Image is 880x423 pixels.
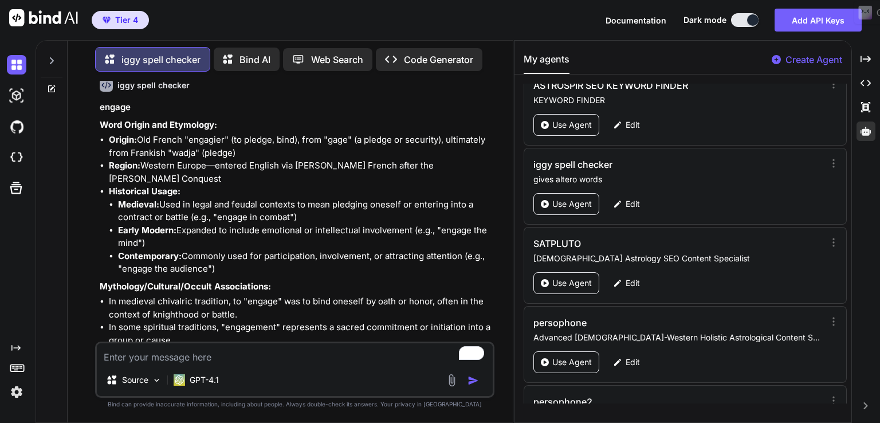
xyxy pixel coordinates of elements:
[118,250,182,261] strong: Contemporary:
[7,55,26,75] img: darkChat
[109,186,180,197] strong: Historical Usage:
[775,9,862,32] button: Add API Keys
[533,253,824,264] p: [DEMOGRAPHIC_DATA] Astrology SEO Content Specialist
[115,14,138,26] span: Tier 4
[95,400,494,409] p: Bind can provide inaccurate information, including about people. Always double-check its answers....
[103,17,111,23] img: premium
[118,250,492,276] li: Commonly used for participation, involvement, or attracting attention (e.g., "engage the audience")
[117,80,190,91] h6: iggy spell checker
[683,14,726,26] span: Dark mode
[92,11,149,29] button: premiumTier 4
[311,53,363,66] p: Web Search
[552,357,592,368] p: Use Agent
[785,53,842,66] p: Create Agent
[533,316,737,330] h3: persophone
[467,375,479,386] img: icon
[533,158,737,171] h3: iggy spell checker
[533,79,737,92] h3: ASTROSPIR SEO KEYWORD FINDER
[97,343,493,364] textarea: To enrich screen reader interactions, please activate Accessibility in Grammarly extension settings
[100,281,271,292] strong: Mythology/Cultural/Occult Associations:
[606,14,666,26] button: Documentation
[7,382,26,402] img: settings
[118,224,492,250] li: Expanded to include emotional or intellectual involvement (e.g., "engage the mind")
[533,237,737,250] h3: SATPLUTO
[152,375,162,385] img: Pick Models
[445,374,458,387] img: attachment
[100,101,492,114] h3: engage
[533,332,824,343] p: Advanced [DEMOGRAPHIC_DATA]-Western Holistic Astrological Content Specialist
[174,374,185,386] img: GPT-4.1
[9,9,78,26] img: Bind AI
[524,52,569,74] button: My agents
[100,119,217,130] strong: Word Origin and Etymology:
[109,160,140,171] strong: Region:
[552,198,592,210] p: Use Agent
[109,134,137,145] strong: Origin:
[109,134,492,159] li: Old French "engagier" (to pledge, bind), from "gage" (a pledge or security), ultimately from Fran...
[190,374,219,386] p: GPT-4.1
[533,95,824,106] p: KEYWORD FINDER
[109,159,492,185] li: Western Europe—entered English via [PERSON_NAME] French after the [PERSON_NAME] Conquest
[552,277,592,289] p: Use Agent
[626,119,640,131] p: Edit
[606,15,666,25] span: Documentation
[552,119,592,131] p: Use Agent
[533,395,737,409] h3: persophone2
[109,321,492,347] li: In some spiritual traditions, "engagement" represents a sacred commitment or initiation into a gr...
[7,148,26,167] img: cloudideIcon
[122,374,148,386] p: Source
[626,198,640,210] p: Edit
[7,86,26,105] img: darkAi-studio
[533,174,824,185] p: gives altero words
[118,199,159,210] strong: Medieval:
[7,117,26,136] img: githubDark
[118,225,176,236] strong: Early Modern:
[118,198,492,224] li: Used in legal and feudal contexts to mean pledging oneself or entering into a contract or battle ...
[109,295,492,321] li: In medieval chivalric tradition, to "engage" was to bind oneself by oath or honor, often in the c...
[121,53,201,66] p: iggy spell checker
[626,277,640,289] p: Edit
[626,357,640,368] p: Edit
[404,53,473,66] p: Code Generator
[239,53,270,66] p: Bind AI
